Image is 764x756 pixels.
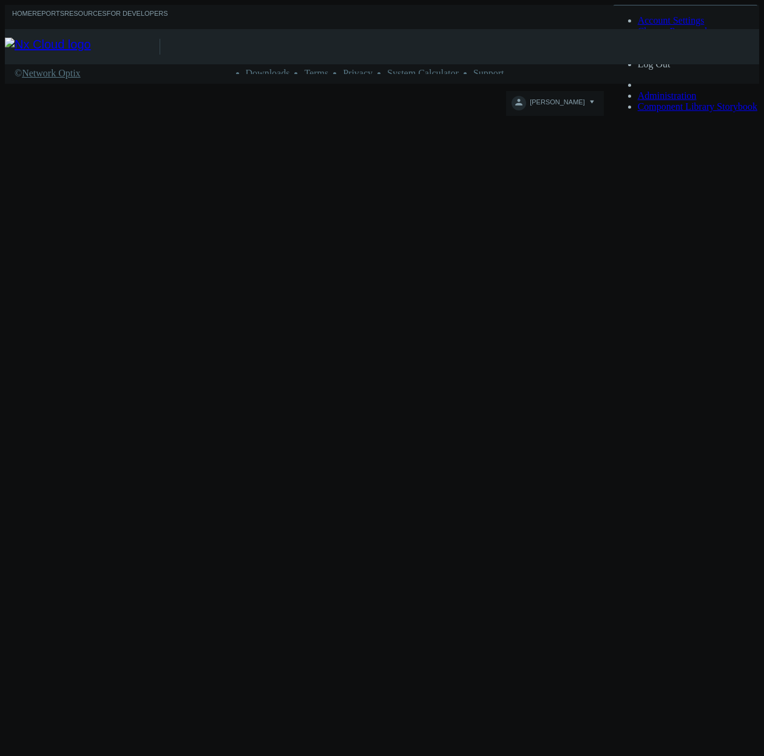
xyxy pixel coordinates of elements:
a: Component Library Storybook [638,101,757,112]
span: Network Optix [22,68,80,78]
a: Downloads [246,68,290,78]
button: [PERSON_NAME] [506,91,603,116]
a: For Developers [107,10,168,25]
a: Terms [304,68,328,78]
a: System Calculator [387,68,459,78]
a: Support [473,68,504,78]
a: Administration [638,90,697,101]
a: Home [12,10,32,25]
a: Resources [64,10,107,25]
a: Privacy [343,68,373,78]
a: Reports [32,10,64,25]
img: Nx Cloud logo [5,38,160,56]
a: Change Password [638,26,707,36]
a: Account Settings [638,15,705,25]
a: ©Network Optix [15,68,81,79]
span: [PERSON_NAME] [530,98,584,112]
